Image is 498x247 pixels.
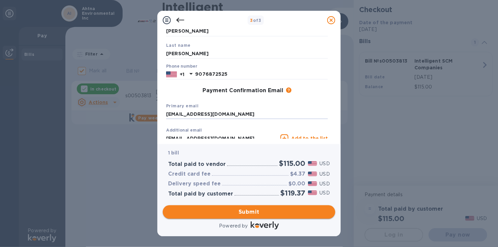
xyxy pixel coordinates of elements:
[320,171,330,178] p: USD
[166,103,198,108] b: Primary email
[166,65,197,69] label: Phone number
[166,48,328,59] input: Enter your last name
[250,18,261,23] b: of 3
[168,191,233,197] h3: Total paid by customer
[163,205,335,219] button: Submit
[219,222,248,230] p: Powered by
[251,221,279,230] img: Logo
[320,189,330,197] p: USD
[195,69,328,79] input: Enter your phone number
[168,150,179,155] b: 1 bill
[203,87,283,94] h3: Payment Confirmation Email
[166,133,278,143] input: Enter additional email
[180,71,184,78] p: +1
[166,71,177,78] img: US
[308,190,317,195] img: USD
[290,171,305,177] h3: $4.37
[168,181,221,187] h3: Delivery speed fee
[308,172,317,176] img: USD
[320,180,330,187] p: USD
[166,129,202,133] label: Additional email
[320,160,330,167] p: USD
[288,181,305,187] h3: $0.00
[291,136,328,141] u: Add to the list
[168,161,226,168] h3: Total paid to vendor
[166,109,328,119] input: Enter your primary name
[279,159,305,168] h2: $115.00
[308,181,317,186] img: USD
[250,18,253,23] span: 3
[280,189,305,197] h2: $119.37
[168,208,330,216] span: Submit
[168,171,211,177] h3: Credit card fee
[308,161,317,166] img: USD
[166,26,328,36] input: Enter your first name
[166,43,191,48] b: Last name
